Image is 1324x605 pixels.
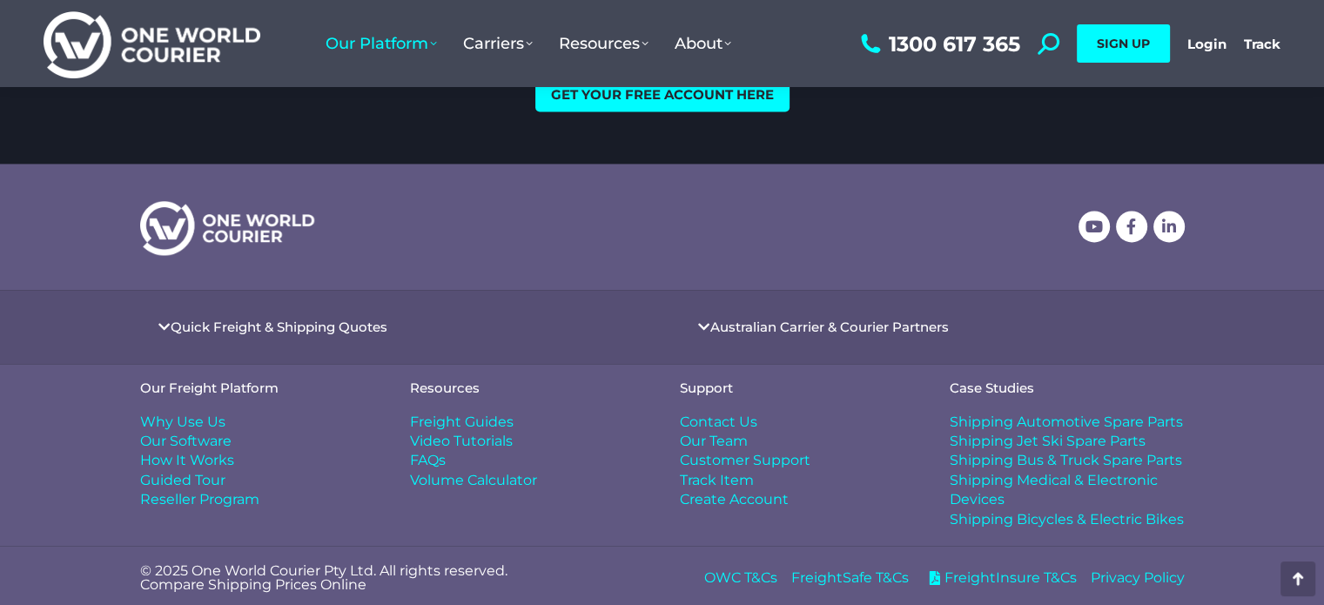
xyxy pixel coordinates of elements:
span: Guided Tour [140,470,225,489]
a: FreightInsure T&Cs [923,568,1077,587]
a: FAQs [410,450,645,469]
a: Guided Tour [140,470,375,489]
a: About [662,17,744,71]
a: SIGN UP [1077,24,1170,63]
a: Volume Calculator [410,470,645,489]
span: Customer Support [680,450,810,469]
a: Freight Guides [410,412,645,431]
span: Reseller Program [140,489,259,508]
span: Our Software [140,431,232,450]
span: Freight Guides [410,412,514,431]
span: Shipping Jet Ski Spare Parts [950,431,1146,450]
span: Shipping Automotive Spare Parts [950,412,1183,431]
a: Carriers [450,17,546,71]
a: Reseller Program [140,489,375,508]
a: Resources [546,17,662,71]
p: © 2025 One World Courier Pty Ltd. All rights reserved. Compare Shipping Prices Online [140,563,645,591]
h4: Case Studies [950,381,1185,394]
a: Shipping Bicycles & Electric Bikes [950,509,1185,528]
a: Our Team [680,431,915,450]
a: How It Works [140,450,375,469]
span: Track Item [680,470,754,489]
span: Shipping Bicycles & Electric Bikes [950,509,1184,528]
a: Quick Freight & Shipping Quotes [171,320,387,333]
a: Shipping Bus & Truck Spare Parts [950,450,1185,469]
img: One World Courier [44,9,260,79]
a: 1300 617 365 [857,33,1020,55]
span: Get your free account here [551,88,774,101]
a: Login [1187,36,1227,52]
a: Get your free account here [535,77,790,111]
h4: Our Freight Platform [140,381,375,394]
h4: Resources [410,381,645,394]
a: Privacy Policy [1091,568,1185,587]
span: Contact Us [680,412,757,431]
a: Our Software [140,431,375,450]
span: Our Team [680,431,748,450]
span: Volume Calculator [410,470,537,489]
a: OWC T&Cs [704,568,777,587]
a: Shipping Medical & Electronic Devices [950,470,1185,509]
span: Shipping Bus & Truck Spare Parts [950,450,1182,469]
a: Why Use Us [140,412,375,431]
h4: Support [680,381,915,394]
span: Resources [559,34,649,53]
a: Track [1244,36,1280,52]
a: Shipping Jet Ski Spare Parts [950,431,1185,450]
a: Video Tutorials [410,431,645,450]
span: FAQs [410,450,446,469]
span: Video Tutorials [410,431,513,450]
a: Our Platform [313,17,450,71]
span: FreightInsure T&Cs [940,568,1077,587]
span: Create Account [680,489,789,508]
a: Shipping Automotive Spare Parts [950,412,1185,431]
span: Our Platform [326,34,437,53]
span: Carriers [463,34,533,53]
span: Why Use Us [140,412,225,431]
a: Create Account [680,489,915,508]
span: How It Works [140,450,234,469]
a: FreightSafe T&Cs [791,568,909,587]
a: Australian Carrier & Courier Partners [710,320,949,333]
a: Customer Support [680,450,915,469]
a: Track Item [680,470,915,489]
span: SIGN UP [1097,36,1150,51]
span: About [675,34,731,53]
a: Contact Us [680,412,915,431]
